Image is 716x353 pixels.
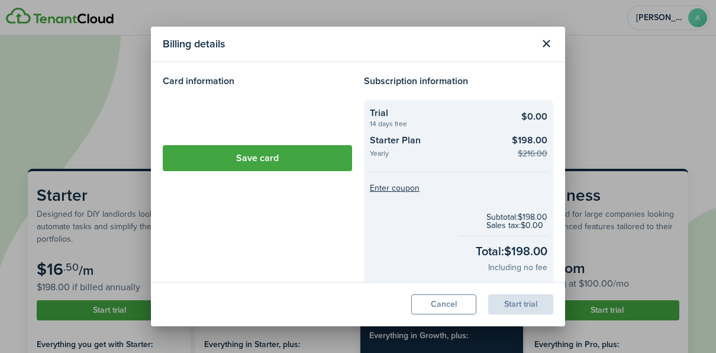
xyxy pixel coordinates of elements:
button: Close modal [536,34,556,54]
button: Enter coupon [370,184,420,192]
modal-title: Billing details [163,33,533,56]
checkout-summary-item-title: Trial [370,106,503,120]
checkout-summary-item-main-price: $198.00 [512,133,547,147]
checkout-total-secondary: Including no fee [488,261,547,274]
checkout-summary-item-old-price: $216.00 [518,147,547,160]
button: Cancel [411,294,476,315]
checkout-summary-item-description: Yearly [370,150,503,160]
button: Save card [163,145,352,171]
checkout-summary-item-description: 14 days free [370,120,503,127]
checkout-subtotal-item: Sales tax: $0.00 [486,222,547,230]
checkout-subtotal-item: Subtotal: $198.00 [486,213,547,222]
h4: Subscription information [364,74,553,88]
checkout-total-main: Total: $198.00 [476,242,547,260]
checkout-summary-item-main-price: $0.00 [521,110,547,124]
checkout-summary-item-title: Starter Plan [370,133,503,150]
h4: Card information [163,74,352,88]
